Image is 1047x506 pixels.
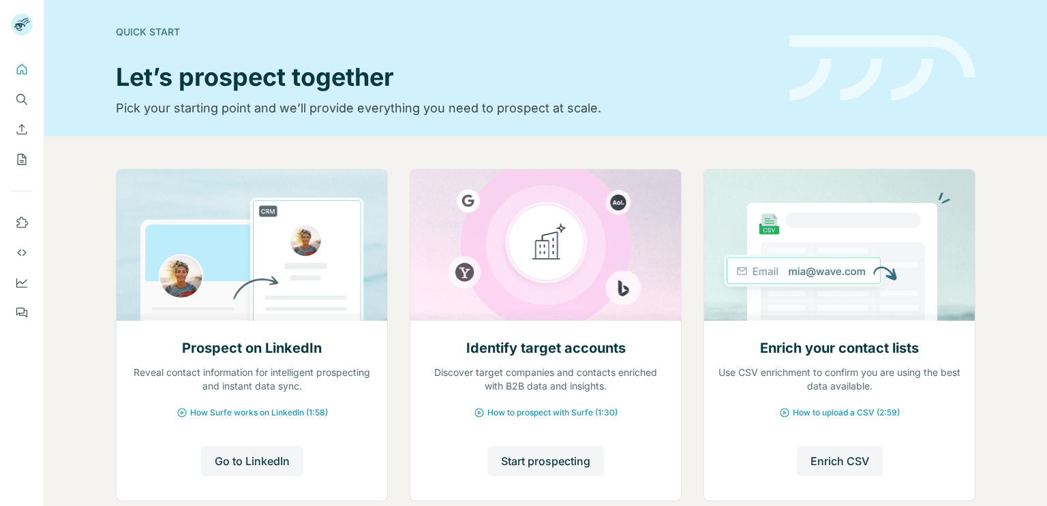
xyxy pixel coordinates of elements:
[11,240,33,265] button: Use Surfe API
[760,338,919,358] h2: Enrich your contact lists
[201,446,303,476] button: Go to LinkedIn
[810,453,869,469] span: Enrich CSV
[11,57,33,82] button: Quick start
[466,338,626,358] h2: Identify target accounts
[11,87,33,112] button: Search
[789,35,975,101] img: banner
[487,446,604,476] button: Start prospecting
[11,147,33,172] button: My lists
[501,453,590,469] span: Start prospecting
[116,25,773,39] div: Quick start
[11,117,33,142] button: Enrich CSV
[797,446,883,476] button: Enrich CSV
[116,99,773,118] p: Pick your starting point and we’ll provide everything you need to prospect at scale.
[130,366,374,393] p: Reveal contact information for intelligent prospecting and instant data sync.
[11,270,33,295] button: Dashboard
[703,170,975,321] img: Enrich your contact lists
[424,366,667,393] p: Discover target companies and contacts enriched with B2B data and insights.
[11,300,33,325] button: Feedback
[116,170,388,321] img: Prospect on LinkedIn
[190,407,328,419] span: How Surfe works on LinkedIn (1:58)
[116,63,773,91] h1: Let’s prospect together
[182,338,322,358] h2: Prospect on LinkedIn
[11,210,33,235] button: Use Surfe on LinkedIn
[215,453,290,469] span: Go to LinkedIn
[410,170,682,321] img: Identify target accounts
[718,366,961,393] p: Use CSV enrichment to confirm you are using the best data available.
[793,407,900,419] span: How to upload a CSV (2:59)
[487,407,618,419] span: How to prospect with Surfe (1:30)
